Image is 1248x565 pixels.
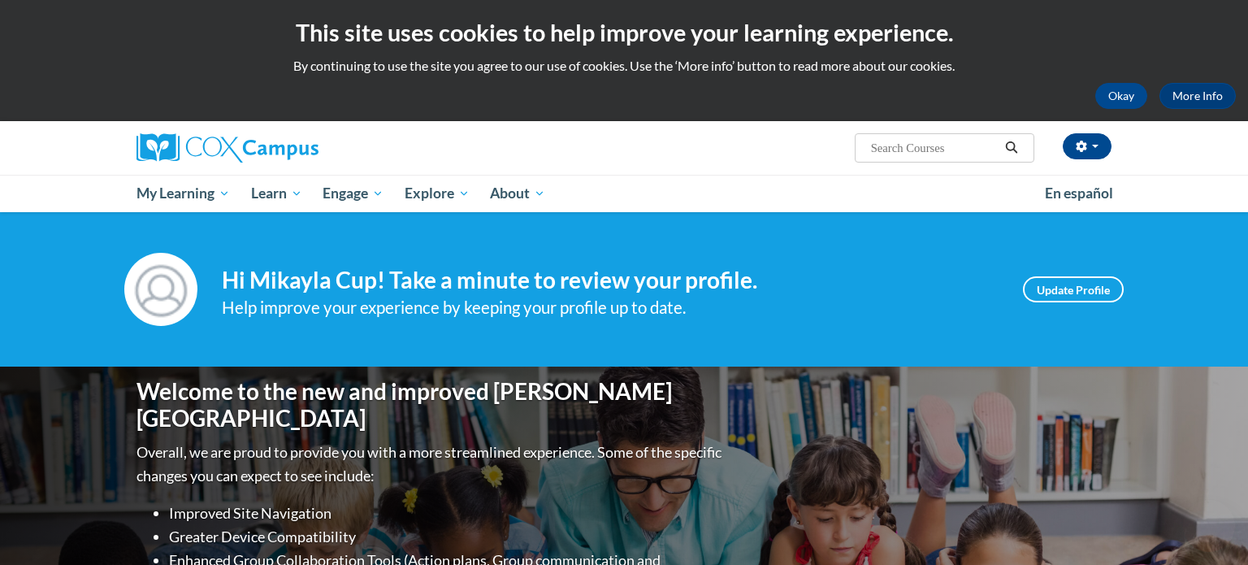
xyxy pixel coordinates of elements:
a: More Info [1159,83,1236,109]
iframe: Button to launch messaging window [1183,500,1235,552]
div: Main menu [112,175,1136,212]
h2: This site uses cookies to help improve your learning experience. [12,16,1236,49]
a: Engage [312,175,394,212]
span: Learn [251,184,302,203]
span: Explore [405,184,470,203]
a: Update Profile [1023,276,1124,302]
p: By continuing to use the site you agree to our use of cookies. Use the ‘More info’ button to read... [12,57,1236,75]
button: Okay [1095,83,1147,109]
span: About [490,184,545,203]
input: Search Courses [869,138,999,158]
h1: Welcome to the new and improved [PERSON_NAME][GEOGRAPHIC_DATA] [136,378,726,432]
p: Overall, we are proud to provide you with a more streamlined experience. Some of the specific cha... [136,441,726,488]
li: Greater Device Compatibility [169,525,726,549]
a: En español [1034,176,1124,211]
img: Cox Campus [136,133,318,163]
a: About [480,175,557,212]
img: Profile Image [124,253,197,326]
span: My Learning [136,184,230,203]
span: Engage [323,184,383,203]
a: Cox Campus [136,133,445,163]
div: Help improve your experience by keeping your profile up to date. [222,294,999,321]
a: My Learning [126,175,240,212]
a: Learn [240,175,313,212]
li: Improved Site Navigation [169,502,726,525]
h4: Hi Mikayla Cup! Take a minute to review your profile. [222,267,999,294]
button: Search [999,138,1024,158]
a: Explore [394,175,480,212]
span: En español [1045,185,1113,202]
button: Account Settings [1063,133,1111,159]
